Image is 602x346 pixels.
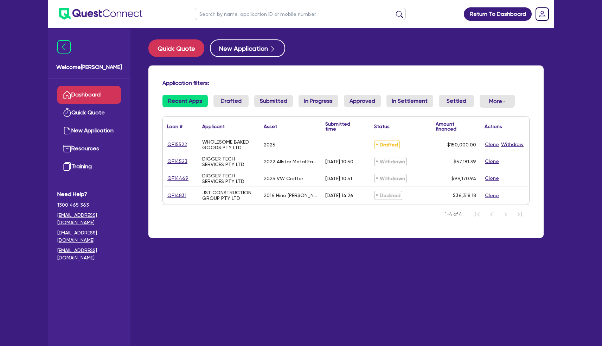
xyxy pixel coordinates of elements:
a: Drafted [213,95,249,107]
div: Asset [264,124,277,129]
a: [EMAIL_ADDRESS][DOMAIN_NAME] [57,212,121,226]
div: Applicant [202,124,225,129]
a: In Progress [299,95,338,107]
img: quick-quote [63,108,71,117]
div: WHOLESOME BAKED GOODS PTY LTD [202,139,255,150]
a: Approved [344,95,381,107]
span: Need Help? [57,190,121,199]
a: In Settlement [386,95,433,107]
span: Welcome [PERSON_NAME] [56,63,122,71]
span: Declined [374,191,402,200]
button: Withdraw [501,140,524,149]
div: Loan # [167,124,182,129]
a: Submitted [254,95,293,107]
button: Previous Page [485,207,499,221]
a: QF14523 [167,157,188,165]
button: Clone [485,157,499,165]
a: [EMAIL_ADDRESS][DOMAIN_NAME] [57,229,121,244]
div: JST CONSTRUCTION GROUP PTY LTD [202,190,255,201]
div: 2016 Hino [PERSON_NAME] 616 Dropside Tray [264,193,317,198]
div: 2025 VW Crafter [264,176,303,181]
img: training [63,162,71,171]
button: Clone [485,174,499,182]
img: new-application [63,126,71,135]
a: QF14831 [167,191,187,200]
a: [EMAIL_ADDRESS][DOMAIN_NAME] [57,247,121,262]
img: resources [63,144,71,153]
button: Last Page [513,207,527,221]
div: [DATE] 10:50 [325,159,353,164]
a: Quick Quote [148,39,210,57]
div: DIGGER TECH SERVICES PTY LTD [202,156,255,167]
a: Recent Apps [162,95,208,107]
img: icon-menu-close [57,40,71,54]
button: Quick Quote [148,39,204,57]
a: Dashboard [57,86,121,104]
img: quest-connect-logo-blue [59,8,142,20]
span: Withdrawn [374,157,407,166]
a: QF15522 [167,140,187,149]
span: $99,170.94 [451,176,476,181]
a: New Application [57,122,121,140]
div: DIGGER TECH SERVICES PTY LTD [202,173,255,184]
button: Clone [485,140,499,149]
a: Quick Quote [57,104,121,122]
h4: Application filters: [162,80,530,86]
span: Drafted [374,140,400,149]
a: Return To Dashboard [464,7,532,21]
div: Submitted time [325,121,359,131]
span: $57,181.39 [454,159,476,164]
div: Status [374,124,390,129]
button: Clone [485,191,499,200]
button: Next Page [499,207,513,221]
input: Search by name, application ID or mobile number... [195,8,406,20]
a: Dropdown toggle [533,5,551,23]
div: Amount financed [436,121,476,131]
span: 1300 465 363 [57,201,121,209]
a: Settled [439,95,474,107]
span: $150,000.00 [447,142,476,147]
a: Resources [57,140,121,158]
div: 2022 Allstar Metal Fabrication Allstar B [264,159,317,164]
span: 1-4 of 4 [445,211,462,218]
a: QF14469 [167,174,189,182]
button: New Application [210,39,285,57]
div: Actions [485,124,502,129]
span: $36,318.18 [453,193,476,198]
div: [DATE] 14:26 [325,193,353,198]
button: First Page [470,207,485,221]
span: Withdrawn [374,174,407,183]
div: 2025 [264,142,275,147]
a: Training [57,158,121,176]
div: [DATE] 10:51 [325,176,352,181]
button: Dropdown toggle [480,95,515,108]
